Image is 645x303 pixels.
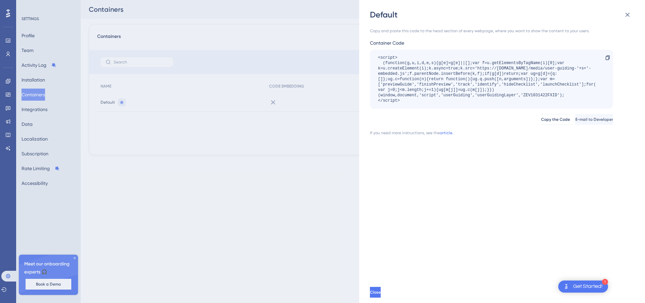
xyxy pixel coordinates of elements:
[617,276,637,297] iframe: UserGuiding AI Assistant Launcher
[602,279,608,285] div: 1
[575,117,613,122] span: E-mail to Developer
[541,114,570,125] button: Copy the Code
[378,55,598,103] div: <script> (function(g,u,i,d,e,s){g[e]=g[e]||[];var f=u.getElementsByTagName(i)[0];var k=u.createEl...
[370,130,440,136] div: If you need more instructions, see the
[370,39,613,47] div: Container Code
[370,28,613,34] div: Copy and paste this code to the head section of every webpage, where you want to show the content...
[440,130,453,136] a: article.
[370,290,381,295] span: Close
[541,117,570,122] span: Copy the Code
[370,287,381,298] button: Close
[573,283,603,290] div: Get Started!
[370,9,636,20] div: Default
[562,283,570,291] img: launcher-image-alternative-text
[558,281,608,293] div: Open Get Started! checklist, remaining modules: 1
[575,114,613,125] button: E-mail to Developer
